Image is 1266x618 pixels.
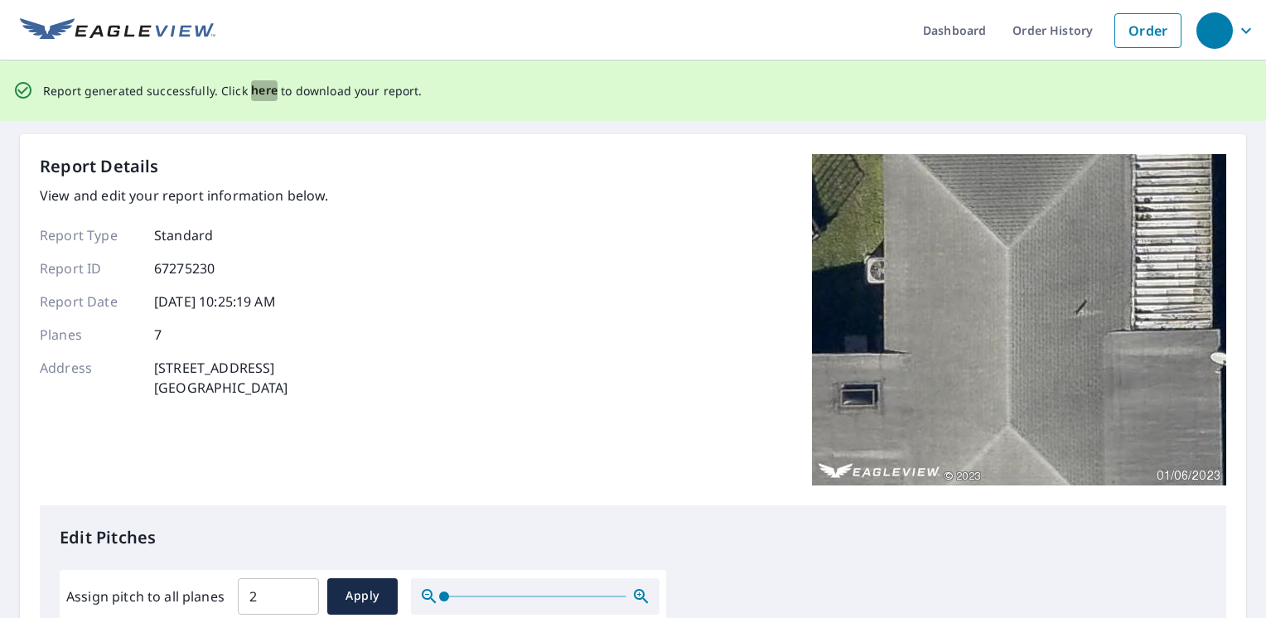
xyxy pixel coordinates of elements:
p: Report Date [40,292,139,311]
p: [DATE] 10:25:19 AM [154,292,276,311]
button: here [251,80,278,101]
p: Standard [154,225,213,245]
p: Edit Pitches [60,525,1206,550]
label: Assign pitch to all planes [66,587,225,606]
p: Report ID [40,258,139,278]
p: Report generated successfully. Click to download your report. [43,80,423,101]
p: View and edit your report information below. [40,186,329,205]
p: Address [40,358,139,398]
span: Apply [341,586,384,606]
p: Planes [40,325,139,345]
p: 67275230 [154,258,215,278]
img: Top image [812,154,1226,485]
p: [STREET_ADDRESS] [GEOGRAPHIC_DATA] [154,358,288,398]
p: Report Details [40,154,159,179]
p: 7 [154,325,162,345]
a: Order [1114,13,1181,48]
img: EV Logo [20,18,215,43]
button: Apply [327,578,398,615]
p: Report Type [40,225,139,245]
